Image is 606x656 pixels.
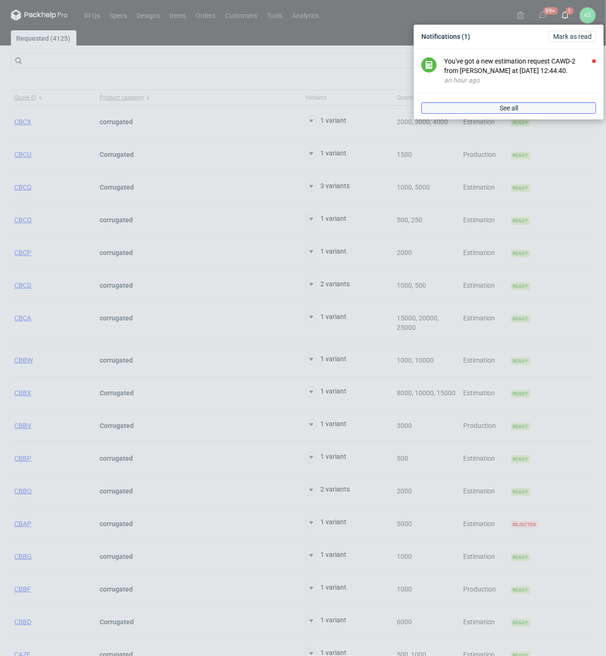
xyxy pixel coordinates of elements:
[421,102,596,114] a: See all
[549,31,596,42] button: Mark as read
[500,105,518,111] span: See all
[444,56,596,75] div: You've got a new estimation request CAWD-2 from [PERSON_NAME] at [DATE] 12:44:40.
[553,33,592,40] span: Mark as read
[418,28,600,45] div: Notifications (1)
[444,75,596,85] div: an hour ago
[444,56,596,85] button: You've got a new estimation request CAWD-2 from [PERSON_NAME] at [DATE] 12:44:40.an hour ago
